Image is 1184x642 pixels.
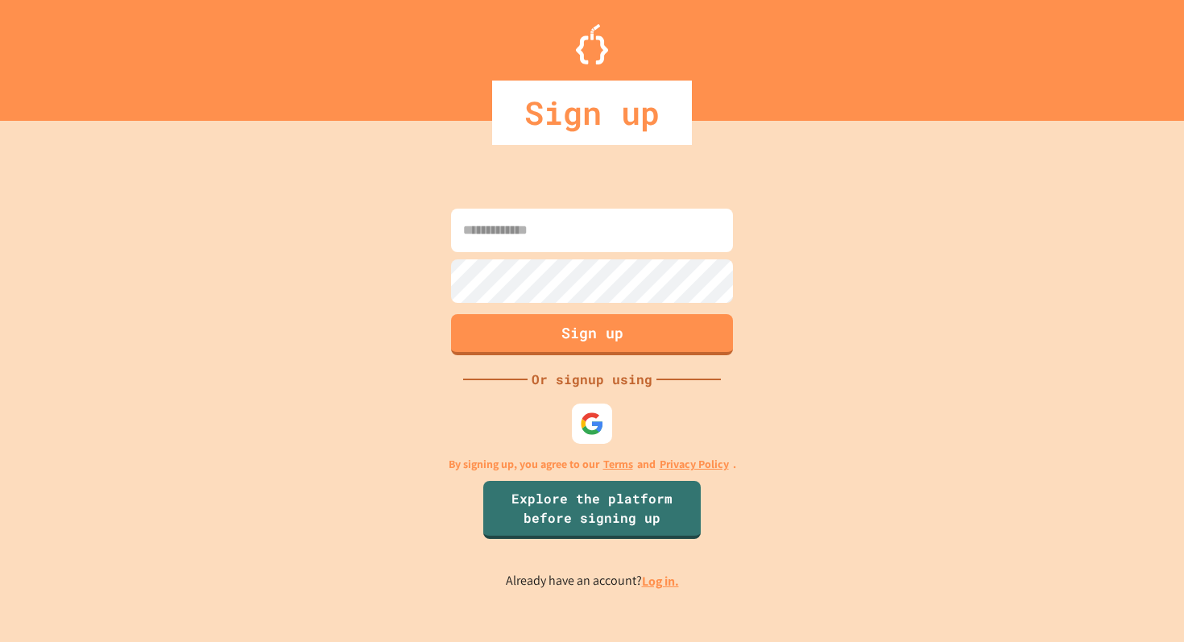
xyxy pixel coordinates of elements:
p: By signing up, you agree to our and . [449,456,736,473]
div: Sign up [492,81,692,145]
a: Log in. [642,573,679,590]
p: Already have an account? [506,571,679,591]
img: Logo.svg [576,24,608,64]
img: google-icon.svg [580,412,604,436]
a: Privacy Policy [660,456,729,473]
button: Sign up [451,314,733,355]
div: Or signup using [528,370,656,389]
a: Explore the platform before signing up [483,481,701,539]
a: Terms [603,456,633,473]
